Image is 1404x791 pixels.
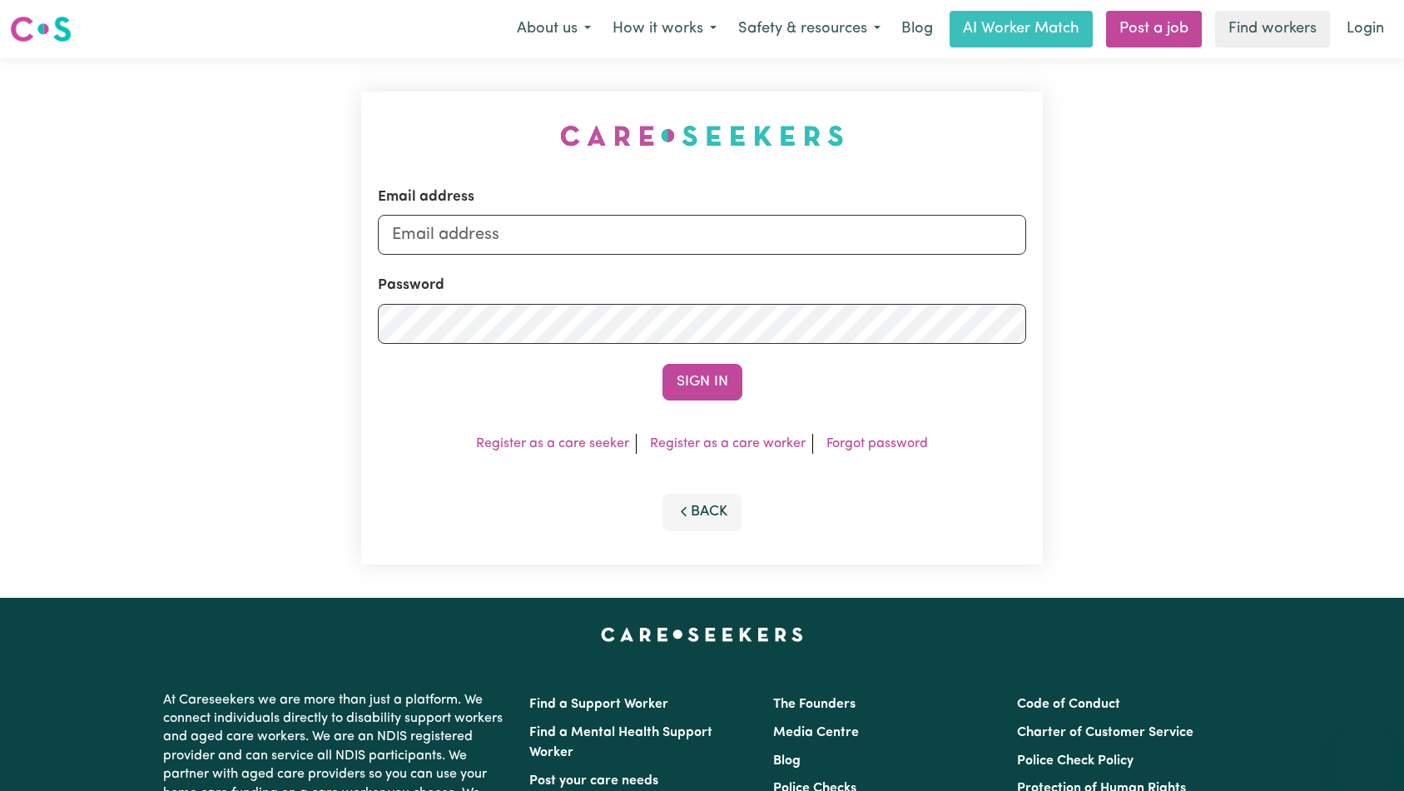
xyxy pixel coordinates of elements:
[1017,754,1134,768] a: Police Check Policy
[773,698,856,711] a: The Founders
[773,726,859,739] a: Media Centre
[650,437,806,450] a: Register as a care worker
[662,364,742,400] button: Sign In
[601,628,803,641] a: Careseekers home page
[602,12,727,47] button: How it works
[378,187,474,208] label: Email address
[727,12,891,47] button: Safety & resources
[476,437,629,450] a: Register as a care seeker
[826,437,928,450] a: Forgot password
[529,698,668,711] a: Find a Support Worker
[506,12,602,47] button: About us
[378,215,1027,255] input: Email address
[1337,11,1394,47] a: Login
[1215,11,1330,47] a: Find workers
[378,275,444,296] label: Password
[10,10,72,48] a: Careseekers logo
[662,494,742,530] button: Back
[529,774,658,788] a: Post your care needs
[950,11,1093,47] a: AI Worker Match
[773,754,801,768] a: Blog
[1017,726,1193,739] a: Charter of Customer Service
[10,14,72,44] img: Careseekers logo
[529,726,712,759] a: Find a Mental Health Support Worker
[1106,11,1202,47] a: Post a job
[891,11,943,47] a: Blog
[1017,698,1120,711] a: Code of Conduct
[1337,724,1391,778] iframe: Button to launch messaging window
